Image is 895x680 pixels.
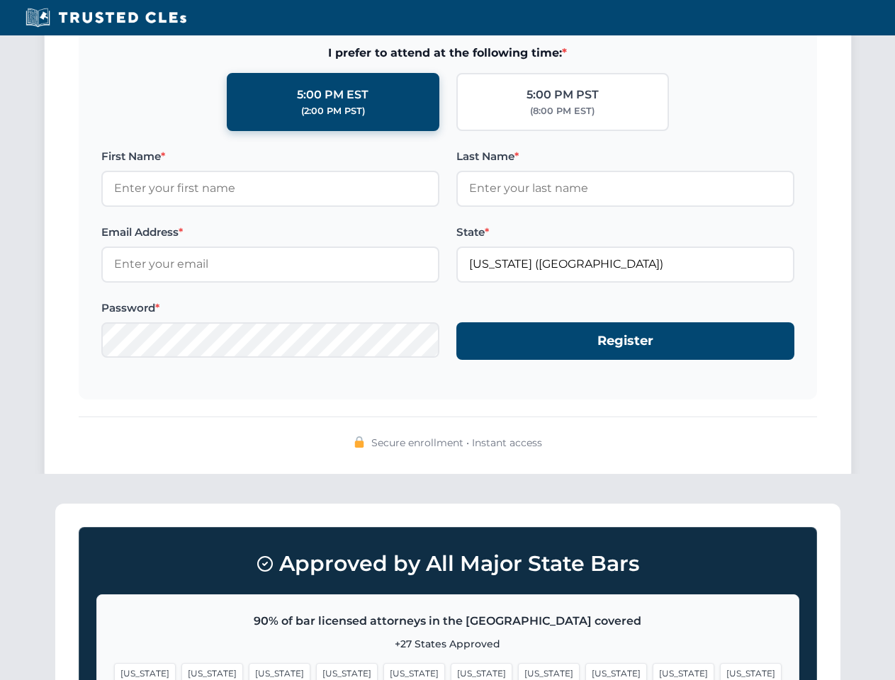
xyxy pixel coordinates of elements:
[297,86,368,104] div: 5:00 PM EST
[456,322,794,360] button: Register
[101,246,439,282] input: Enter your email
[101,300,439,317] label: Password
[530,104,595,118] div: (8:00 PM EST)
[96,545,799,583] h3: Approved by All Major State Bars
[456,246,794,282] input: Florida (FL)
[101,148,439,165] label: First Name
[101,224,439,241] label: Email Address
[456,148,794,165] label: Last Name
[101,44,794,62] span: I prefer to attend at the following time:
[371,435,542,450] span: Secure enrollment • Instant access
[21,7,191,28] img: Trusted CLEs
[301,104,365,118] div: (2:00 PM PST)
[456,171,794,206] input: Enter your last name
[354,436,365,448] img: 🔒
[101,171,439,206] input: Enter your first name
[456,224,794,241] label: State
[114,612,782,630] p: 90% of bar licensed attorneys in the [GEOGRAPHIC_DATA] covered
[527,86,599,104] div: 5:00 PM PST
[114,636,782,652] p: +27 States Approved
